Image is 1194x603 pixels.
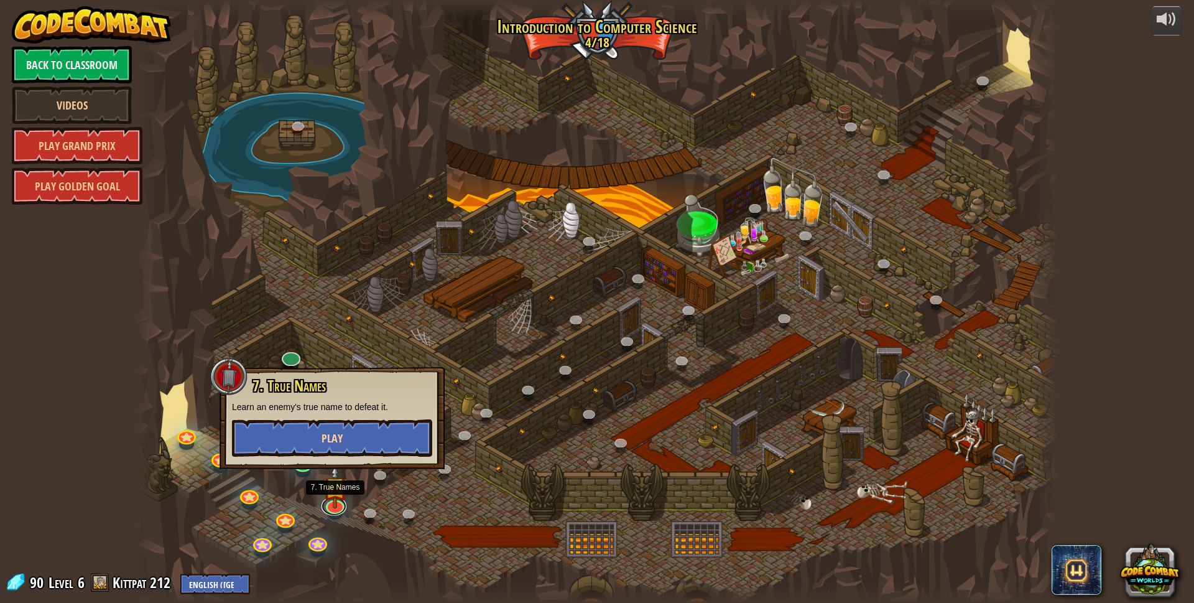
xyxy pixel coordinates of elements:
[323,465,348,508] img: level-banner-started.png
[252,375,326,396] span: 7. True Names
[78,573,85,592] span: 6
[49,573,73,593] span: Level
[12,167,142,205] a: Play Golden Goal
[232,401,432,413] p: Learn an enemy's true name to defeat it.
[322,431,343,446] span: Play
[12,127,142,164] a: Play Grand Prix
[12,86,132,124] a: Videos
[30,573,47,592] span: 90
[12,6,171,44] img: CodeCombat - Learn how to code by playing a game
[12,46,132,83] a: Back to Classroom
[113,573,174,592] a: Kittpat 212
[232,419,432,457] button: Play
[1151,6,1182,35] button: Adjust volume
